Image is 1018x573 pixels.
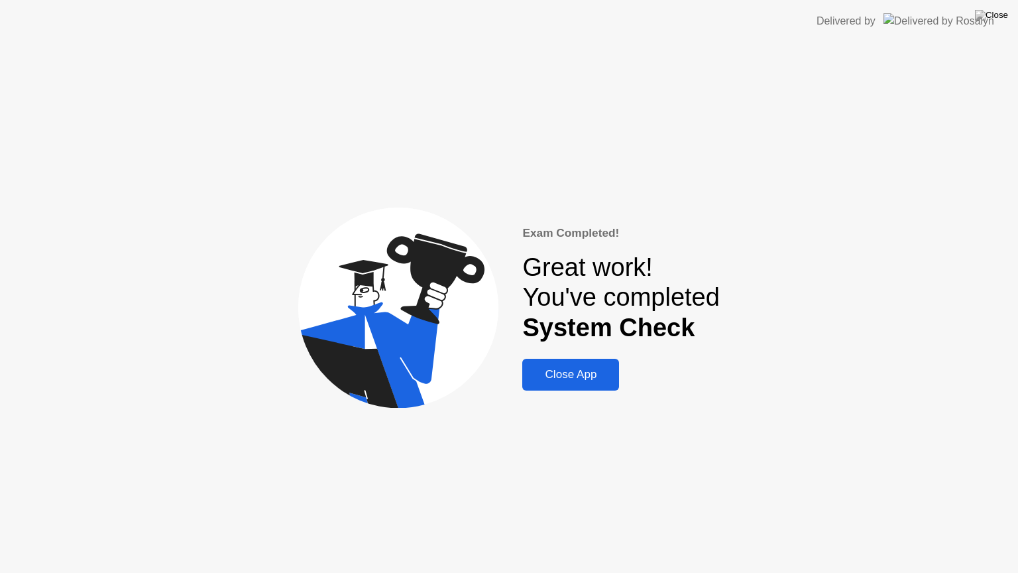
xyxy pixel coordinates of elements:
[522,359,619,391] button: Close App
[883,13,994,29] img: Delivered by Rosalyn
[522,314,695,342] b: System Check
[522,225,719,242] div: Exam Completed!
[526,368,615,381] div: Close App
[817,13,876,29] div: Delivered by
[522,253,719,344] div: Great work! You've completed
[975,10,1008,21] img: Close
